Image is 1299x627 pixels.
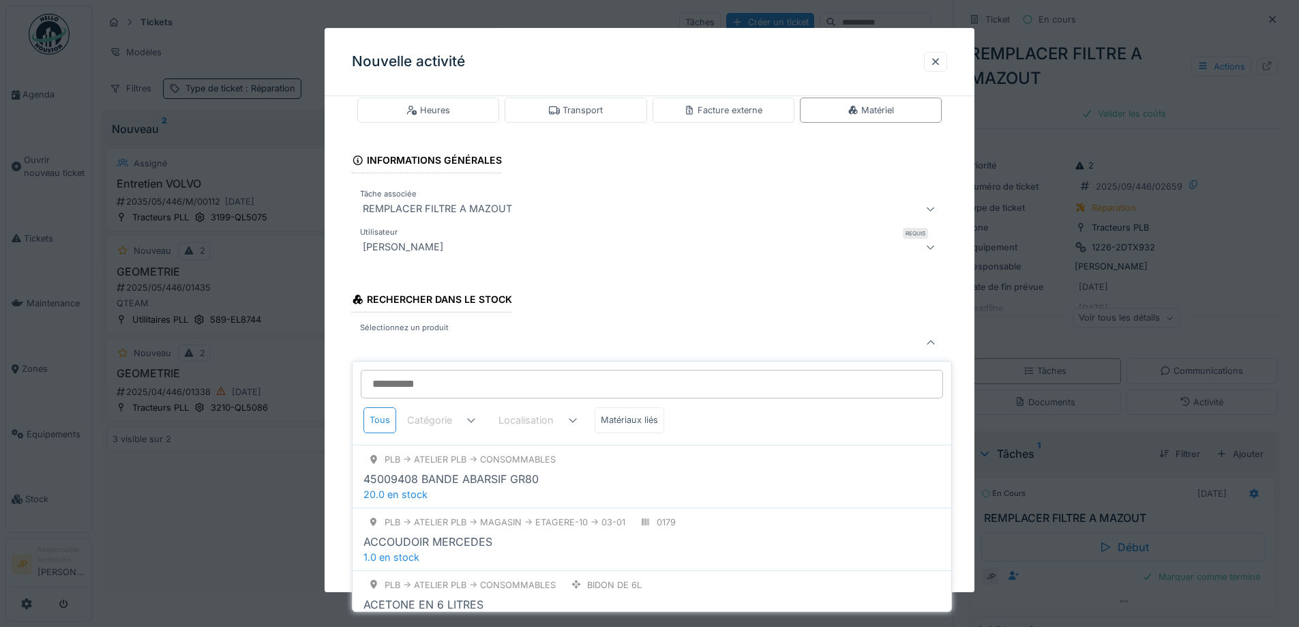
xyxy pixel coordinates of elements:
[357,227,400,239] label: Utilisateur
[385,516,625,529] div: PLB -> Atelier PLB -> MAGASIN -> ETAGERE-10 -> 03-01
[357,239,449,256] div: [PERSON_NAME]
[684,104,762,117] div: Facture externe
[385,579,556,592] div: PLB -> Atelier PLB -> Consommables
[407,413,471,428] div: Catégorie
[595,407,664,433] div: Matériaux liés
[848,104,894,117] div: Matériel
[352,53,465,70] h3: Nouvelle activité
[549,104,603,117] div: Transport
[363,534,492,550] div: ACCOUDOIR MERCEDES
[657,516,676,529] div: 0179
[357,201,518,218] div: REMPLACER FILTRE A MAZOUT
[587,579,642,592] div: BIDON DE 6L
[363,407,396,433] div: Tous
[352,151,502,174] div: Informations générales
[363,471,539,487] div: 45009408 BANDE ABARSIF GR80
[385,453,556,466] div: PLB -> Atelier PLB -> Consommables
[352,290,512,313] div: Rechercher dans le stock
[357,323,451,334] label: Sélectionnez un produit
[363,596,483,613] div: ACETONE EN 6 LITRES
[498,413,573,428] div: Localisation
[363,489,428,500] span: 20.0 en stock
[363,551,419,563] span: 1.0 en stock
[406,104,450,117] div: Heures
[357,189,419,201] label: Tâche associée
[903,229,928,239] div: Requis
